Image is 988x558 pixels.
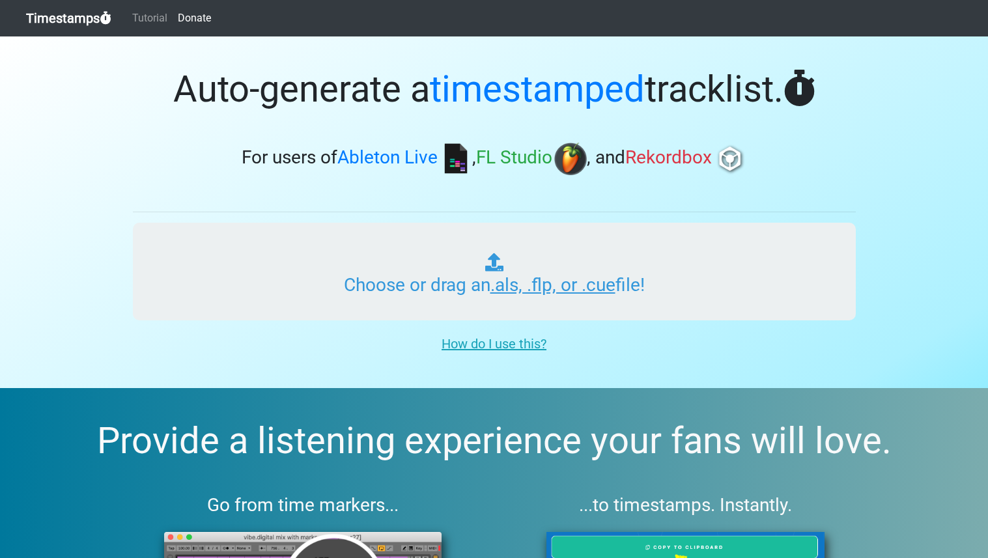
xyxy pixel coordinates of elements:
[625,147,712,169] span: Rekordbox
[26,5,111,31] a: Timestamps
[430,68,645,111] span: timestamped
[440,143,472,175] img: ableton.png
[714,143,746,175] img: rb.png
[31,419,957,463] h2: Provide a listening experience your fans will love.
[923,493,972,542] iframe: Drift Widget Chat Controller
[442,336,546,352] u: How do I use this?
[133,68,856,111] h1: Auto-generate a tracklist.
[554,143,587,175] img: fl.png
[133,494,473,516] h3: Go from time markers...
[476,147,552,169] span: FL Studio
[133,143,856,175] h3: For users of , , and
[337,147,438,169] span: Ableton Live
[515,494,856,516] h3: ...to timestamps. Instantly.
[127,5,173,31] a: Tutorial
[173,5,216,31] a: Donate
